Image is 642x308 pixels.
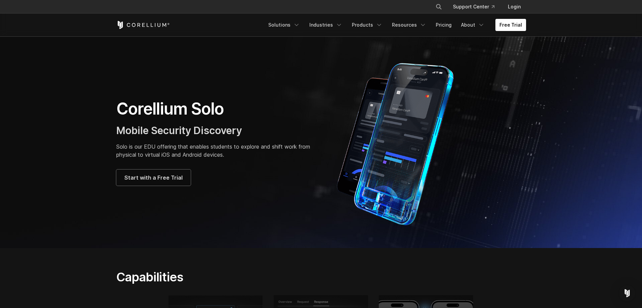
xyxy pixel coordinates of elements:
a: Corellium Home [116,21,170,29]
h2: Capabilities [116,270,385,284]
a: Start with a Free Trial [116,170,191,186]
span: Start with a Free Trial [124,174,183,182]
span: Mobile Security Discovery [116,124,242,136]
div: Navigation Menu [264,19,526,31]
a: Resources [388,19,430,31]
a: Pricing [432,19,456,31]
a: Support Center [448,1,500,13]
a: Login [502,1,526,13]
button: Search [433,1,445,13]
div: Navigation Menu [427,1,526,13]
a: Solutions [264,19,304,31]
div: Open Intercom Messenger [619,285,635,301]
a: Products [348,19,387,31]
a: About [457,19,489,31]
h1: Corellium Solo [116,99,314,119]
img: Corellium Solo for mobile app security solutions [328,58,473,226]
a: Industries [305,19,346,31]
a: Free Trial [495,19,526,31]
p: Solo is our EDU offering that enables students to explore and shift work from physical to virtual... [116,143,314,159]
